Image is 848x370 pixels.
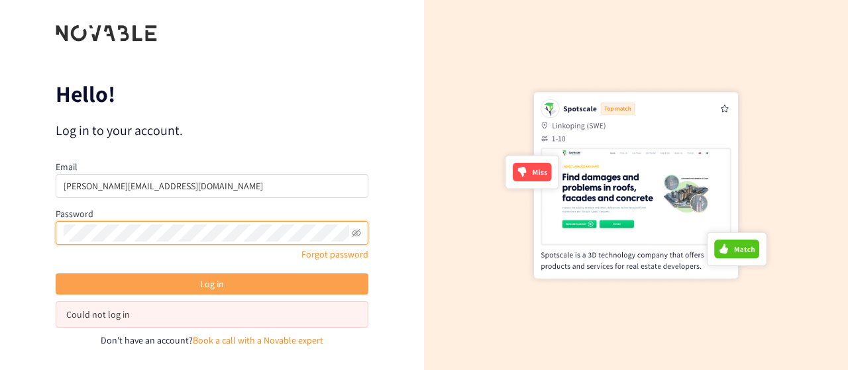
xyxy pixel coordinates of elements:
div: Could not log in [66,307,358,322]
label: Password [56,208,93,220]
p: Hello! [56,83,368,105]
iframe: Chat Widget [632,227,848,370]
div: Widget de chat [632,227,848,370]
span: Don't have an account? [101,334,193,346]
label: Email [56,161,78,173]
button: Log in [56,273,368,295]
a: Forgot password [301,248,368,260]
a: Book a call with a Novable expert [193,334,323,346]
p: Log in to your account. [56,121,368,140]
span: eye-invisible [352,228,361,238]
span: Log in [200,277,224,291]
